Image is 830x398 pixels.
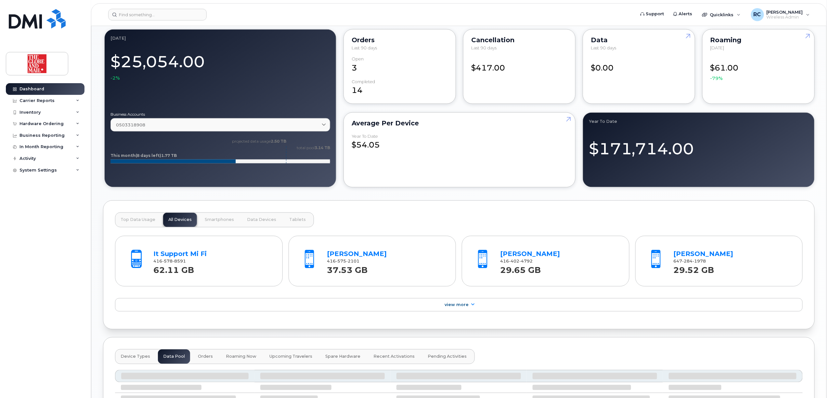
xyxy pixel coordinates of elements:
span: -2% [110,75,120,81]
div: July 2025 [110,35,330,41]
span: 1978 [693,259,706,264]
span: Recent Activations [373,354,415,359]
span: Roaming Now [226,354,256,359]
div: Richard Chan [746,8,814,21]
span: 8591 [173,259,186,264]
strong: 29.65 GB [500,262,541,275]
span: Last 90 days [591,45,616,50]
div: $417.00 [471,57,567,73]
text: total pool [296,145,330,150]
label: Business Accounts [110,112,330,116]
span: View More [445,302,469,307]
div: $0.00 [591,57,687,73]
tspan: (8 days left) [136,153,161,158]
span: 647 [674,259,706,264]
strong: 37.53 GB [327,262,368,275]
span: [DATE] [710,45,724,50]
text: projected data usage [232,139,286,144]
div: 3 [352,57,448,73]
div: 14 [352,79,448,96]
tspan: 1.77 TB [161,153,177,158]
span: Upcoming Travelers [269,354,312,359]
button: Data Devices [242,213,281,227]
span: 578 [162,259,173,264]
span: [PERSON_NAME] [767,9,803,15]
a: View More [115,298,803,312]
span: Orders [198,354,213,359]
a: [PERSON_NAME] [674,250,733,258]
span: 416 [327,259,359,264]
span: Quicklinks [710,12,734,17]
a: Support [636,7,669,20]
div: Average per Device [352,121,567,126]
button: Smartphones [200,213,239,227]
strong: 29.52 GB [674,262,714,275]
span: 402 [509,259,520,264]
span: Device Types [121,354,150,359]
span: Smartphones [205,217,234,223]
span: RC [754,11,761,19]
span: Last 90 days [471,45,497,50]
div: Data [591,37,687,43]
input: Find something... [108,9,207,20]
div: Quicklinks [698,8,745,21]
span: Alerts [679,11,693,17]
div: $171,714.00 [589,132,809,160]
div: Roaming [710,37,807,43]
span: 4792 [520,259,533,264]
a: 0503318908 [110,118,330,132]
div: Cancellation [471,37,567,43]
div: completed [352,79,375,84]
tspan: 3.14 TB [315,145,330,150]
div: Orders [352,37,448,43]
div: Open [352,57,364,61]
a: [PERSON_NAME] [500,250,560,258]
span: Wireless Admin [767,15,803,20]
span: 416 [154,259,186,264]
a: Alerts [669,7,697,20]
div: Year to Date [589,119,809,124]
span: Data Devices [247,217,276,223]
span: 575 [336,259,346,264]
span: 416 [500,259,533,264]
span: Spare Hardware [325,354,360,359]
span: 284 [682,259,693,264]
span: Support [646,11,664,17]
div: $25,054.00 [110,49,330,81]
a: It Support Mi Fi [154,250,207,258]
button: Tablets [284,213,311,227]
a: [PERSON_NAME] [327,250,387,258]
span: Tablets [289,217,306,223]
span: Last 90 days [352,45,377,50]
div: $54.05 [352,134,567,151]
strong: 62.11 GB [154,262,194,275]
div: $61.00 [710,57,807,82]
span: 2101 [346,259,359,264]
span: -79% [710,75,723,82]
span: 0503318908 [116,122,145,128]
span: Pending Activities [428,354,467,359]
button: Top Data Usage [115,213,161,227]
span: Top Data Usage [121,217,155,223]
tspan: 2.50 TB [271,139,286,144]
tspan: This month [110,153,136,158]
div: Year to Date [352,134,378,139]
